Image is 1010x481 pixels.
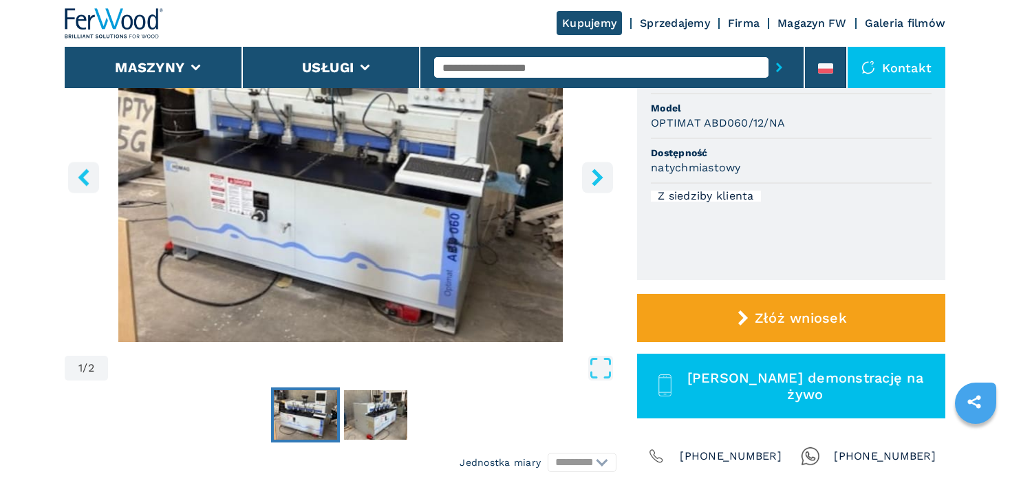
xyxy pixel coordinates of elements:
[637,294,945,342] button: Złóż wniosek
[341,387,410,442] button: Go to Slide 2
[801,447,820,466] img: Whatsapp
[861,61,875,74] img: Kontakt
[651,191,761,202] div: Z siedziby klienta
[83,363,87,374] span: /
[637,354,945,418] button: [PERSON_NAME] demonstrację na żywo
[680,447,782,466] span: [PHONE_NUMBER]
[647,447,666,466] img: Phone
[88,363,94,374] span: 2
[640,17,710,30] a: Sprzedajemy
[271,387,340,442] button: Go to Slide 1
[848,47,945,88] div: Kontakt
[557,11,622,35] a: Kupujemy
[65,8,616,342] img: Kołczarka Automatyczna WEEKE OPTIMAT ABD060/12/NA
[65,8,616,342] div: Go to Slide 1
[651,146,932,160] span: Dostępność
[957,385,991,419] a: sharethis
[65,387,616,442] nav: Thumbnail Navigation
[865,17,946,30] a: Galeria filmów
[651,160,741,175] h3: natychmiastowy
[681,370,930,403] span: [PERSON_NAME] demonstrację na żywo
[460,456,541,469] em: Jednostka miary
[65,8,164,39] img: Ferwood
[755,310,847,326] span: Złóż wniosek
[111,356,613,381] button: Open Fullscreen
[777,17,847,30] a: Magazyn FW
[78,363,83,374] span: 1
[769,52,790,83] button: submit-button
[582,162,613,193] button: right-button
[274,390,337,440] img: 877fc86274751c1ba56108a33d03fe28
[344,390,407,440] img: ffc6b232e3f5a482a37563e9ab35899b
[651,101,932,115] span: Model
[728,17,760,30] a: Firma
[834,447,936,466] span: [PHONE_NUMBER]
[302,59,354,76] button: Usługi
[651,115,785,131] h3: OPTIMAT ABD060/12/NA
[68,162,99,193] button: left-button
[115,59,184,76] button: Maszyny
